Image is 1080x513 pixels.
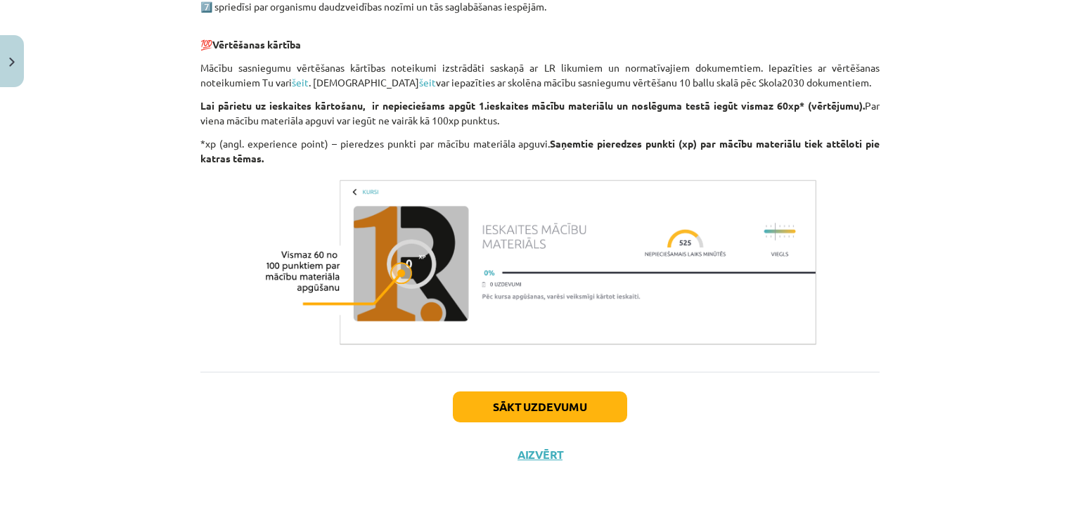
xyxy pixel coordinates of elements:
[9,58,15,67] img: icon-close-lesson-0947bae3869378f0d4975bcd49f059093ad1ed9edebbc8119c70593378902aed.svg
[200,22,880,52] p: 💯
[292,76,309,89] a: šeit
[200,99,865,112] strong: Lai pārietu uz ieskaites kārtošanu, ir nepieciešams apgūt 1.ieskaites mācību materiālu un noslēgu...
[200,136,880,166] p: *xp (angl. experience point) – pieredzes punkti par mācību materiāla apguvi.
[513,448,567,462] button: Aizvērt
[419,76,436,89] a: šeit
[200,60,880,90] p: Mācību sasniegumu vērtēšanas kārtības noteikumi izstrādāti saskaņā ar LR likumiem un normatīvajie...
[200,98,880,128] p: Par viena mācību materiāla apguvi var iegūt ne vairāk kā 100xp punktus.
[212,38,301,51] strong: Vērtēšanas kārtība
[453,391,627,422] button: Sākt uzdevumu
